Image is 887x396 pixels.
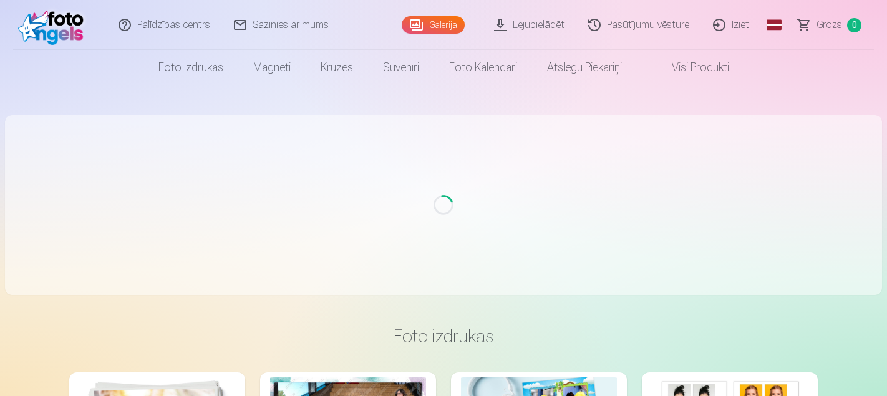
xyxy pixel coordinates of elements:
a: Foto kalendāri [434,50,532,85]
a: Visi produkti [637,50,744,85]
a: Suvenīri [368,50,434,85]
span: 0 [847,18,861,32]
a: Atslēgu piekariņi [532,50,637,85]
a: Foto izdrukas [143,50,238,85]
a: Krūzes [306,50,368,85]
span: Grozs [817,17,842,32]
a: Galerija [402,16,465,34]
img: /fa1 [18,5,90,45]
h3: Foto izdrukas [79,325,808,347]
a: Magnēti [238,50,306,85]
